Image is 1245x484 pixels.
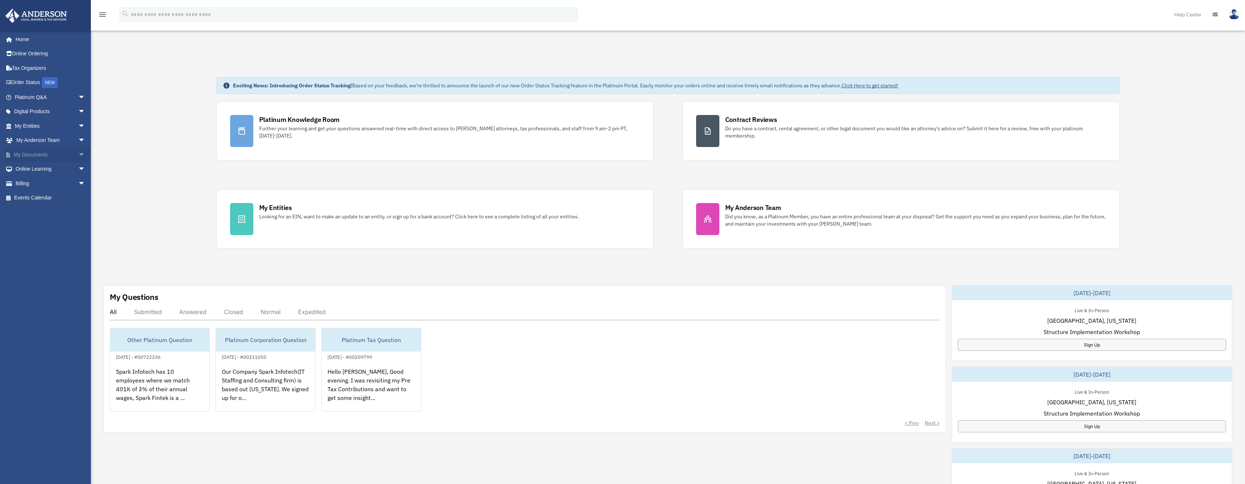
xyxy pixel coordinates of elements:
[952,367,1232,382] div: [DATE]-[DATE]
[5,32,93,47] a: Home
[5,104,96,119] a: Digital Productsarrow_drop_down
[683,102,1120,160] a: Contract Reviews Do you have a contract, rental agreement, or other legal document you would like...
[5,75,96,90] a: Order StatusNEW
[1044,409,1140,418] span: Structure Implementation Workshop
[1044,328,1140,336] span: Structure Implementation Workshop
[217,102,654,160] a: Platinum Knowledge Room Further your learning and get your questions answered real-time with dire...
[3,9,69,23] img: Anderson Advisors Platinum Portal
[216,328,316,412] a: Platinum Corporation Question[DATE] - #00211050Our Company Spark Infotech(IT Staffing and Consult...
[259,115,340,124] div: Platinum Knowledge Room
[5,162,96,176] a: Online Learningarrow_drop_down
[1047,316,1136,325] span: [GEOGRAPHIC_DATA], [US_STATE]
[1229,9,1240,20] img: User Pic
[259,125,640,139] div: Further your learning and get your questions answered real-time with direct access to [PERSON_NAM...
[78,162,93,177] span: arrow_drop_down
[134,308,162,316] div: Submitted
[1069,388,1115,395] div: Live & In-Person
[5,191,96,205] a: Events Calendar
[725,203,781,212] div: My Anderson Team
[78,176,93,191] span: arrow_drop_down
[78,119,93,134] span: arrow_drop_down
[233,82,898,89] div: Based on your feedback, we're thrilled to announce the launch of our new Order Status Tracking fe...
[5,61,96,75] a: Tax Organizers
[321,328,421,412] a: Platinum Tax Question[DATE] - #00209799Hello [PERSON_NAME], Good evening. I was revisiting my Pre...
[322,353,378,360] div: [DATE] - #00209799
[322,361,421,418] div: Hello [PERSON_NAME], Good evening. I was revisiting my Pre Tax Contributions and want to get some...
[5,47,96,61] a: Online Ordering
[78,133,93,148] span: arrow_drop_down
[958,339,1226,351] a: Sign Up
[1069,306,1115,314] div: Live & In-Person
[725,125,1106,139] div: Do you have a contract, rental agreement, or other legal document you would like an attorney's ad...
[261,308,281,316] div: Normal
[683,190,1120,249] a: My Anderson Team Did you know, as a Platinum Member, you have an entire professional team at your...
[216,328,315,352] div: Platinum Corporation Question
[725,115,777,124] div: Contract Reviews
[217,190,654,249] a: My Entities Looking for an EIN, want to make an update to an entity, or sign up for a bank accoun...
[298,308,326,316] div: Expedited
[224,308,243,316] div: Closed
[725,213,1106,227] div: Did you know, as a Platinum Member, you have an entire professional team at your disposal? Get th...
[322,328,421,352] div: Platinum Tax Question
[98,13,107,19] a: menu
[5,133,96,148] a: My Anderson Teamarrow_drop_down
[110,328,209,352] div: Other Platinum Question
[179,308,206,316] div: Answered
[259,203,292,212] div: My Entities
[216,361,315,418] div: Our Company Spark Infotech(IT Staffing and Consulting firm) is based out [US_STATE]. We signed up...
[1047,398,1136,406] span: [GEOGRAPHIC_DATA], [US_STATE]
[1069,469,1115,477] div: Live & In-Person
[842,82,898,89] a: Click Here to get started!
[110,353,166,360] div: [DATE] - #00722336
[952,449,1232,463] div: [DATE]-[DATE]
[952,286,1232,300] div: [DATE]-[DATE]
[110,361,209,418] div: Spark Infotech has 10 employees where we match 401K of 3% of their annual wages, Spark Fintek is ...
[110,328,210,412] a: Other Platinum Question[DATE] - #00722336Spark Infotech has 10 employees where we match 401K of 3...
[233,82,352,89] strong: Exciting News: Introducing Order Status Tracking!
[42,77,58,88] div: NEW
[958,420,1226,432] a: Sign Up
[78,104,93,119] span: arrow_drop_down
[5,176,96,191] a: Billingarrow_drop_down
[121,10,129,18] i: search
[5,90,96,104] a: Platinum Q&Aarrow_drop_down
[110,291,158,302] div: My Questions
[216,353,272,360] div: [DATE] - #00211050
[259,213,579,220] div: Looking for an EIN, want to make an update to an entity, or sign up for a bank account? Click her...
[5,119,96,133] a: My Entitiesarrow_drop_down
[5,147,96,162] a: My Documentsarrow_drop_down
[78,147,93,162] span: arrow_drop_down
[110,308,117,316] div: All
[98,10,107,19] i: menu
[78,90,93,105] span: arrow_drop_down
